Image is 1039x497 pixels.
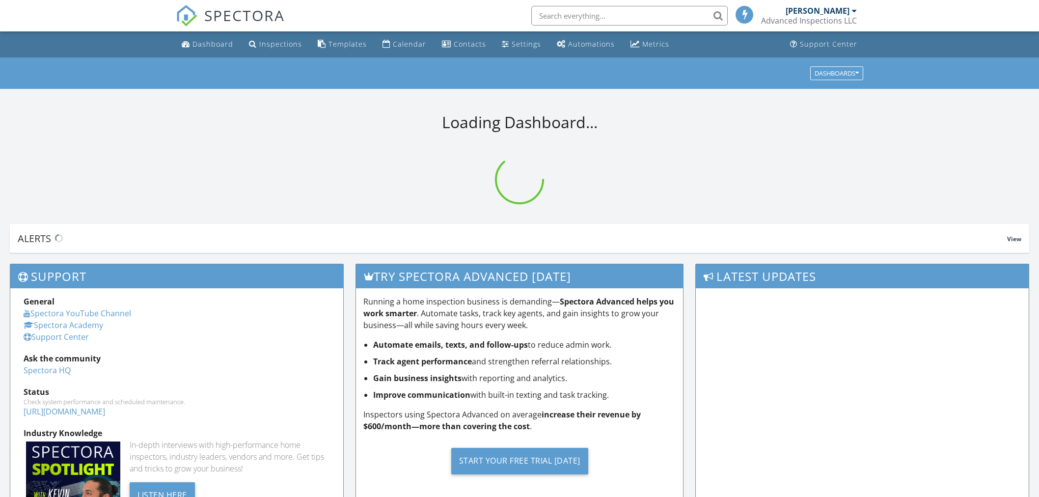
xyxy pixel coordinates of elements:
strong: Automate emails, texts, and follow-ups [373,339,528,350]
li: to reduce admin work. [373,339,676,351]
div: Inspections [259,39,302,49]
a: Metrics [627,35,673,54]
span: SPECTORA [204,5,285,26]
a: Spectora HQ [24,365,71,376]
p: Inspectors using Spectora Advanced on average . [363,409,676,432]
strong: Gain business insights [373,373,462,384]
h3: Latest Updates [696,264,1029,288]
a: Spectora YouTube Channel [24,308,131,319]
span: View [1007,235,1021,243]
div: In-depth interviews with high-performance home inspectors, industry leaders, vendors and more. Ge... [130,439,330,474]
li: and strengthen referral relationships. [373,356,676,367]
strong: increase their revenue by $600/month—more than covering the cost [363,409,641,432]
a: Spectora Academy [24,320,103,331]
a: Automations (Basic) [553,35,619,54]
div: Calendar [393,39,426,49]
div: Status [24,386,330,398]
strong: Spectora Advanced helps you work smarter [363,296,674,319]
a: Contacts [438,35,490,54]
div: Settings [512,39,541,49]
a: Start Your Free Trial [DATE] [363,440,676,482]
a: Dashboard [178,35,237,54]
div: Check system performance and scheduled maintenance. [24,398,330,406]
strong: General [24,296,55,307]
strong: Track agent performance [373,356,472,367]
a: Support Center [24,331,89,342]
div: [PERSON_NAME] [786,6,849,16]
div: Support Center [800,39,857,49]
img: The Best Home Inspection Software - Spectora [176,5,197,27]
div: Alerts [18,232,1007,245]
div: Automations [568,39,615,49]
div: Templates [328,39,367,49]
p: Running a home inspection business is demanding— . Automate tasks, track key agents, and gain ins... [363,296,676,331]
input: Search everything... [531,6,728,26]
h3: Try spectora advanced [DATE] [356,264,683,288]
li: with built-in texting and task tracking. [373,389,676,401]
a: Support Center [786,35,861,54]
a: Settings [498,35,545,54]
h3: Support [10,264,343,288]
strong: Improve communication [373,389,470,400]
li: with reporting and analytics. [373,372,676,384]
a: Templates [314,35,371,54]
a: Inspections [245,35,306,54]
div: Contacts [454,39,486,49]
a: SPECTORA [176,13,285,34]
div: Industry Knowledge [24,427,330,439]
div: Metrics [642,39,669,49]
div: Dashboards [815,70,859,77]
div: Advanced Inspections LLC [761,16,857,26]
a: [URL][DOMAIN_NAME] [24,406,105,417]
button: Dashboards [810,66,863,80]
div: Dashboard [192,39,233,49]
div: Start Your Free Trial [DATE] [451,448,588,474]
a: Calendar [379,35,430,54]
div: Ask the community [24,353,330,364]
